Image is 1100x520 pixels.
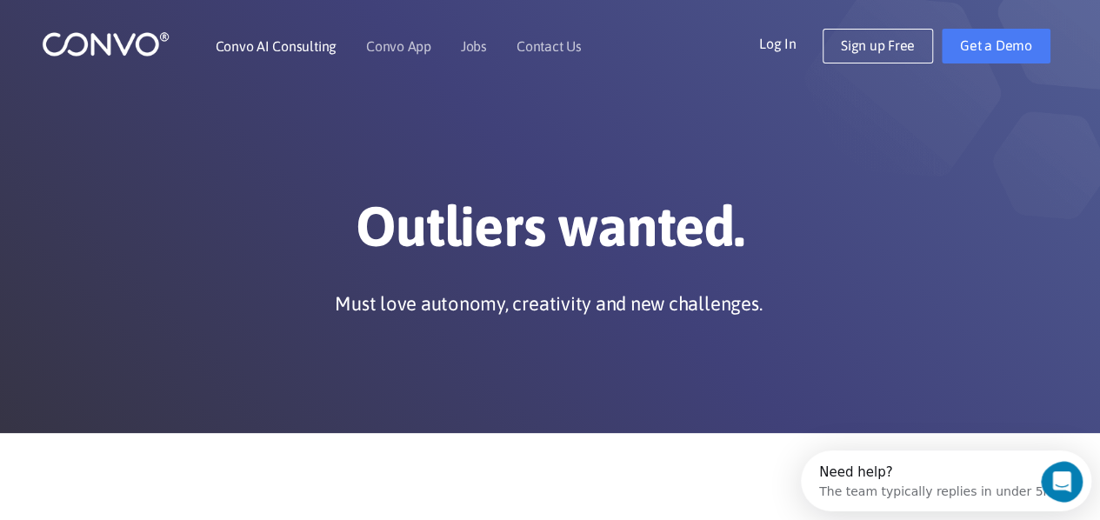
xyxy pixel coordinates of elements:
a: Convo AI Consulting [216,39,337,53]
div: Open Intercom Messenger [7,7,305,55]
iframe: Intercom live chat [1041,461,1095,503]
div: Need help? [18,15,254,29]
h1: Outliers wanted. [68,193,1033,273]
a: Convo App [366,39,431,53]
img: logo_1.png [42,30,170,57]
a: Sign up Free [823,29,933,63]
a: Jobs [461,39,487,53]
div: The team typically replies in under 5m [18,29,254,47]
a: Contact Us [517,39,582,53]
a: Get a Demo [942,29,1050,63]
p: Must love autonomy, creativity and new challenges. [335,290,762,317]
a: Log In [759,29,823,57]
iframe: Intercom live chat discovery launcher [801,450,1091,511]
